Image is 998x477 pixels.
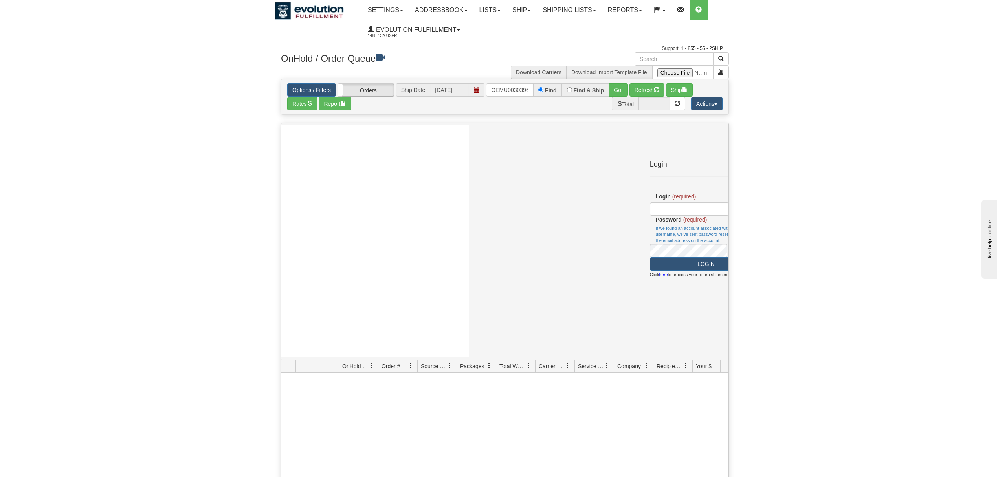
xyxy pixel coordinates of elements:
[275,2,344,20] img: logo1488.jpg
[612,97,639,110] span: Total
[421,362,447,370] span: Source Of Order
[650,272,729,278] span: Click to process your return shipment
[281,123,728,360] div: grid toolbar
[656,216,682,224] label: Password
[650,161,763,169] h4: Login
[635,52,714,66] input: Search
[281,52,499,64] h3: OnHold / Order Queue
[600,359,614,372] a: Service Name filter column settings
[482,359,496,372] a: Packages filter column settings
[617,362,641,370] span: Company
[473,0,506,20] a: Lists
[287,97,317,110] button: Rates
[6,7,73,13] div: live help - online
[499,362,526,370] span: Total Weight
[287,83,336,97] a: Options / Filters
[602,0,648,20] a: Reports
[679,359,692,372] a: Recipient Country filter column settings
[640,359,653,372] a: Company filter column settings
[696,362,712,370] span: Your $
[368,32,427,40] span: 1488 / CA User
[409,0,473,20] a: Addressbook
[650,257,763,271] button: LOGIN
[374,26,456,33] span: Evolution Fulfillment
[629,83,664,97] button: Refresh
[516,69,561,75] a: Download Carriers
[657,362,683,370] span: Recipient Country
[443,359,457,372] a: Source Of Order filter column settings
[713,52,729,66] button: Search
[537,0,602,20] a: Shipping lists
[561,359,574,372] a: Carrier Name filter column settings
[683,216,707,223] span: (required)
[362,0,409,20] a: Settings
[506,0,537,20] a: Ship
[382,362,400,370] span: Order #
[539,362,565,370] span: Carrier Name
[275,45,723,52] div: Support: 1 - 855 - 55 - 2SHIP
[718,359,732,372] a: Your $ filter column settings
[362,20,466,40] a: Evolution Fulfillment 1488 / CA User
[666,83,693,97] button: Ship
[338,84,394,97] label: Orders
[342,362,369,370] span: OnHold Status
[460,362,484,370] span: Packages
[691,97,723,110] button: Actions
[656,226,757,244] a: If we found an account associated with that username, we've sent password reset instructions to t...
[404,359,417,372] a: Order # filter column settings
[659,272,668,277] a: here
[656,193,671,200] label: Login
[574,88,604,93] label: Find & Ship
[672,193,696,200] span: (required)
[396,83,430,97] span: Ship Date
[980,198,997,279] iframe: chat widget
[609,83,628,97] button: Go!
[545,88,557,93] label: Find
[571,69,647,75] a: Download Import Template File
[319,97,351,110] button: Report
[652,66,714,79] input: Import
[522,359,535,372] a: Total Weight filter column settings
[578,362,604,370] span: Service Name
[365,359,378,372] a: OnHold Status filter column settings
[486,83,533,97] input: Order #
